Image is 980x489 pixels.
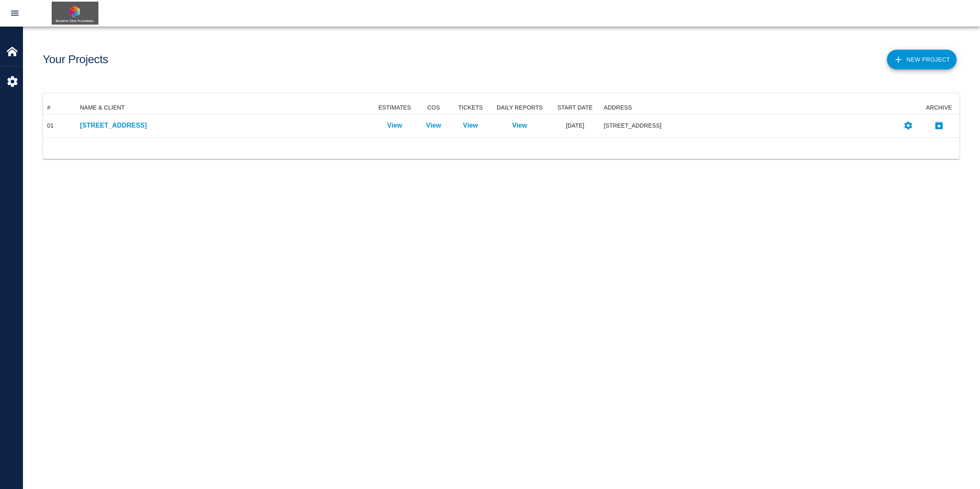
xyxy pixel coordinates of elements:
[918,101,959,114] div: ARCHIVE
[80,121,370,130] a: [STREET_ADDRESS]
[900,117,916,134] button: Settings
[497,101,542,114] div: DAILY REPORTS
[489,101,551,114] div: DAILY REPORTS
[47,121,54,130] div: 01
[512,121,527,130] a: View
[76,101,374,114] div: NAME & CLIENT
[463,121,478,130] a: View
[415,101,452,114] div: COS
[5,3,25,23] button: open drawer
[427,101,440,114] div: COS
[604,101,632,114] div: ADDRESS
[52,2,98,25] img: Source One Floor
[954,5,970,21] img: broken-image.jpg
[557,101,593,114] div: START DATE
[452,101,489,114] div: TICKETS
[378,101,411,114] div: ESTIMATES
[43,101,76,114] div: #
[551,101,600,114] div: START DATE
[604,121,894,130] div: [STREET_ADDRESS]
[551,114,600,137] div: [DATE]
[458,101,483,114] div: TICKETS
[426,121,441,130] a: View
[387,121,402,130] a: View
[926,101,952,114] div: ARCHIVE
[47,101,50,114] div: #
[374,101,415,114] div: ESTIMATES
[600,101,898,114] div: ADDRESS
[887,50,957,69] button: New Project
[43,53,108,66] h1: Your Projects
[80,101,125,114] div: NAME & CLIENT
